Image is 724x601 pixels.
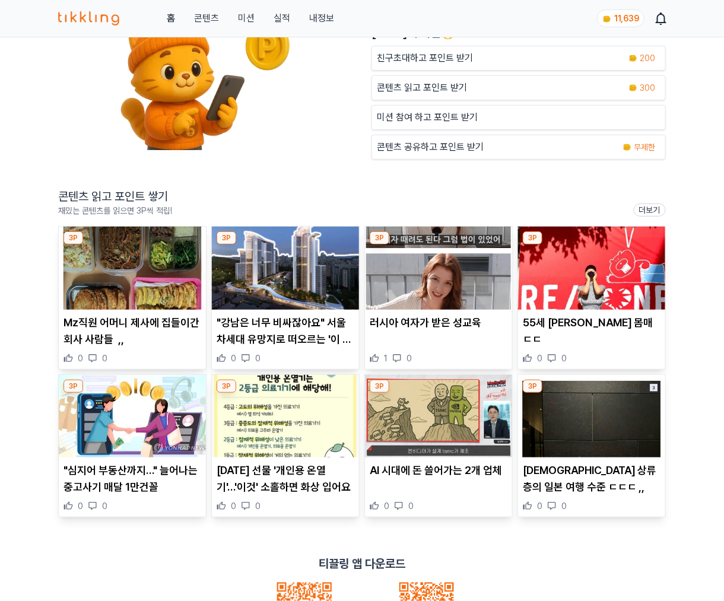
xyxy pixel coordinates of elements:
[212,227,359,310] img: "강남은 너무 비싸잖아요" 서울 차세대 유망지로 떠오르는 '이 동네' 아파트 전망
[561,352,567,364] span: 0
[597,9,642,27] a: coin 11,639
[370,380,389,393] div: 3P
[120,11,291,150] img: tikkling_character
[58,226,207,370] div: 3P Mz직원 어머니 제사에 집들이간 회사 사람들 ,, Mz직원 어머니 제사에 집들이간 회사 사람들 ,, 0 0
[634,203,666,217] a: 더보기
[167,11,175,26] a: 홈
[211,226,360,370] div: 3P "강남은 너무 비싸잖아요" 서울 차세대 유망지로 떠오르는 '이 동네' 아파트 전망 "강남은 너무 비싸잖아요" 서울 차세대 유망지로 떠오르는 '이 동네' 아파트 전망 0 0
[517,226,666,370] div: 3P 55세 김혜수 몸매 ㄷㄷ 55세 [PERSON_NAME] 몸매 ㄷㄷ 0 0
[63,314,201,348] p: Mz직원 어머니 제사에 집들이간 회사 사람들 ,,
[377,140,484,154] p: 콘텐츠 공유하고 포인트 받기
[211,374,360,518] div: 3P 추석 선물 '개인용 온열기'…'이것' 소홀하면 화상 입어요 [DATE] 선물 '개인용 온열기'…'이것' 소홀하면 화상 입어요 0 0
[518,227,665,310] img: 55세 김혜수 몸매 ㄷㄷ
[523,462,661,495] p: [DEMOGRAPHIC_DATA] 상류층의 일본 여행 수준 ㄷㄷㄷ ,,
[194,11,219,26] a: 콘텐츠
[102,500,107,512] span: 0
[377,81,467,95] p: 콘텐츠 읽고 포인트 받기
[377,51,473,65] p: 친구초대하고 포인트 받기
[59,375,206,458] img: "심지어 부동산까지…" 늘어나는 중고사기 매달 1만건꼴
[365,227,512,310] img: 러시아 여자가 받은 성교육
[371,46,666,71] button: 친구초대하고 포인트 받기 coin 200
[365,375,512,458] img: AI 시대에 돈 쓸어가는 2개 업체
[63,462,201,495] p: "심지어 부동산까지…" 늘어나는 중고사기 매달 1만건꼴
[407,352,412,364] span: 0
[274,11,290,26] a: 실적
[212,375,359,458] img: 추석 선물 '개인용 온열기'…'이것' 소홀하면 화상 입어요
[384,352,388,364] span: 1
[640,82,656,94] span: 300
[537,500,542,512] span: 0
[634,141,656,153] span: 무제한
[78,500,83,512] span: 0
[561,500,567,512] span: 0
[602,14,612,24] img: coin
[58,188,172,205] h2: 콘텐츠 읽고 포인트 쌓기
[364,226,513,370] div: 3P 러시아 여자가 받은 성교육 러시아 여자가 받은 성교육 1 0
[217,380,236,393] div: 3P
[63,380,83,393] div: 3P
[231,500,236,512] span: 0
[217,462,354,495] p: [DATE] 선물 '개인용 온열기'…'이것' 소홀하면 화상 입어요
[78,352,83,364] span: 0
[58,11,119,26] img: 티끌링
[640,52,656,64] span: 200
[523,231,542,244] div: 3P
[255,352,261,364] span: 0
[523,314,661,348] p: 55세 [PERSON_NAME] 몸매 ㄷㄷ
[537,352,542,364] span: 0
[408,500,414,512] span: 0
[628,83,638,93] img: coin
[523,380,542,393] div: 3P
[217,231,236,244] div: 3P
[102,352,107,364] span: 0
[628,53,638,63] img: coin
[255,500,261,512] span: 0
[614,14,639,23] span: 11,639
[319,555,405,572] p: 티끌링 앱 다운로드
[59,227,206,310] img: Mz직원 어머니 제사에 집들이간 회사 사람들 ,,
[370,231,389,244] div: 3P
[217,314,354,348] p: "강남은 너무 비싸잖아요" 서울 차세대 유망지로 떠오르는 '이 동네' 아파트 전망
[58,374,207,518] div: 3P "심지어 부동산까지…" 늘어나는 중고사기 매달 1만건꼴 "심지어 부동산까지…" 늘어나는 중고사기 매달 1만건꼴 0 0
[371,105,666,130] button: 미션 참여 하고 포인트 받기
[370,462,507,479] p: AI 시대에 돈 쓸어가는 2개 업체
[231,352,236,364] span: 0
[518,375,665,458] img: 프랑스 상류층의 일본 여행 수준 ㄷㄷㄷ ,,
[371,75,666,100] a: 콘텐츠 읽고 포인트 받기 coin 300
[371,135,666,160] a: 콘텐츠 공유하고 포인트 받기 coin 무제한
[364,374,513,518] div: 3P AI 시대에 돈 쓸어가는 2개 업체 AI 시대에 돈 쓸어가는 2개 업체 0 0
[58,205,172,217] p: 재밌는 콘텐츠를 읽으면 3P씩 적립!
[377,110,478,125] p: 미션 참여 하고 포인트 받기
[517,374,666,518] div: 3P 프랑스 상류층의 일본 여행 수준 ㄷㄷㄷ ,, [DEMOGRAPHIC_DATA] 상류층의 일본 여행 수준 ㄷㄷㄷ ,, 0 0
[623,142,632,152] img: coin
[63,231,83,244] div: 3P
[370,314,507,331] p: 러시아 여자가 받은 성교육
[384,500,389,512] span: 0
[309,11,334,26] a: 내정보
[238,11,255,26] button: 미션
